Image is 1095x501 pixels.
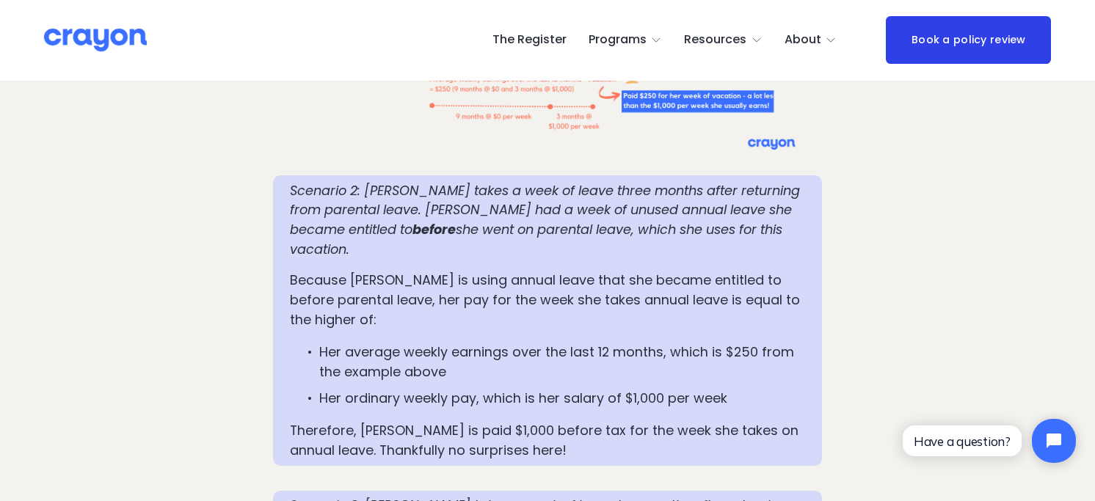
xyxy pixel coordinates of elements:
[684,29,763,52] a: folder dropdown
[684,29,746,51] span: Resources
[290,271,806,329] p: Because [PERSON_NAME] is using annual leave that she became entitled to before parental leave, he...
[492,29,567,52] a: The Register
[319,343,806,381] p: Her average weekly earnings over the last 12 months, which is $250 from the example above
[44,27,147,53] img: Crayon
[785,29,837,52] a: folder dropdown
[886,16,1051,64] a: Book a policy review
[290,421,806,460] p: Therefore, [PERSON_NAME] is paid $1,000 before tax for the week she takes on annual leave. Thankf...
[290,220,786,258] em: she went on parental leave, which she uses for this vacation.
[290,181,804,238] em: Scenario 2: [PERSON_NAME] takes a week of leave three months after returning from parental leave....
[785,29,821,51] span: About
[319,389,806,409] p: Her ordinary weekly pay, which is her salary of $1,000 per week
[589,29,663,52] a: folder dropdown
[589,29,647,51] span: Programs
[890,406,1088,475] iframe: Tidio Chat
[412,220,456,238] em: before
